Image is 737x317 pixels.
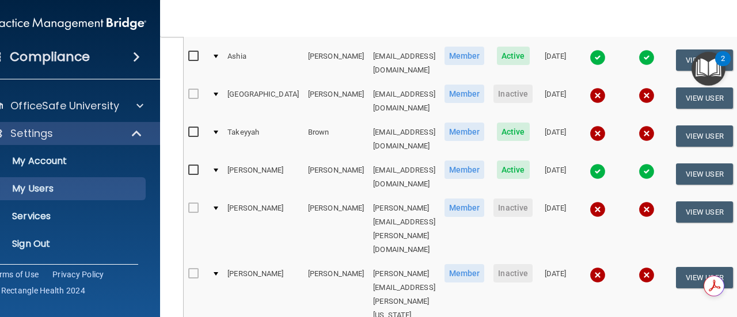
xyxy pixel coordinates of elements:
td: [EMAIL_ADDRESS][DOMAIN_NAME] [368,158,440,196]
img: cross.ca9f0e7f.svg [639,201,655,217]
button: View User [676,267,733,288]
td: [EMAIL_ADDRESS][DOMAIN_NAME] [368,82,440,120]
span: Member [445,198,485,217]
img: tick.e7d51cea.svg [639,49,655,66]
td: [EMAIL_ADDRESS][DOMAIN_NAME] [368,120,440,158]
span: Member [445,161,485,179]
span: Active [497,123,530,141]
span: Member [445,123,485,141]
button: View User [676,163,733,185]
p: OfficeSafe University [10,99,119,113]
span: Active [497,47,530,65]
td: Brown [303,120,368,158]
td: [PERSON_NAME] [303,196,368,262]
button: View User [676,201,733,223]
td: [PERSON_NAME] [223,196,303,262]
td: [DATE] [537,120,573,158]
img: cross.ca9f0e7f.svg [639,87,655,104]
img: cross.ca9f0e7f.svg [639,267,655,283]
span: Active [497,161,530,179]
td: [DATE] [537,44,573,82]
td: Ashia [223,44,303,82]
img: tick.e7d51cea.svg [590,163,606,179]
td: [DATE] [537,82,573,120]
td: [PERSON_NAME] [303,44,368,82]
td: [PERSON_NAME] [303,82,368,120]
img: cross.ca9f0e7f.svg [590,267,606,283]
img: cross.ca9f0e7f.svg [590,125,606,142]
button: View User [676,87,733,109]
td: [DATE] [537,158,573,196]
p: Settings [10,127,53,140]
td: [PERSON_NAME] [223,158,303,196]
td: [GEOGRAPHIC_DATA] [223,82,303,120]
a: Privacy Policy [52,269,104,280]
h4: Compliance [10,49,90,65]
span: Member [445,85,485,103]
td: [PERSON_NAME][EMAIL_ADDRESS][PERSON_NAME][DOMAIN_NAME] [368,196,440,262]
button: Open Resource Center, 2 new notifications [692,52,725,86]
span: Inactive [493,85,533,103]
span: Member [445,264,485,282]
td: [PERSON_NAME] [303,158,368,196]
img: cross.ca9f0e7f.svg [639,125,655,142]
img: tick.e7d51cea.svg [590,49,606,66]
div: 2 [721,59,725,74]
span: Member [445,47,485,65]
td: [DATE] [537,196,573,262]
td: Takeyyah [223,120,303,158]
button: View User [676,49,733,71]
img: cross.ca9f0e7f.svg [590,201,606,217]
img: cross.ca9f0e7f.svg [590,87,606,104]
span: Inactive [493,198,533,217]
span: Inactive [493,264,533,282]
td: [EMAIL_ADDRESS][DOMAIN_NAME] [368,44,440,82]
img: tick.e7d51cea.svg [639,163,655,179]
button: View User [676,125,733,147]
